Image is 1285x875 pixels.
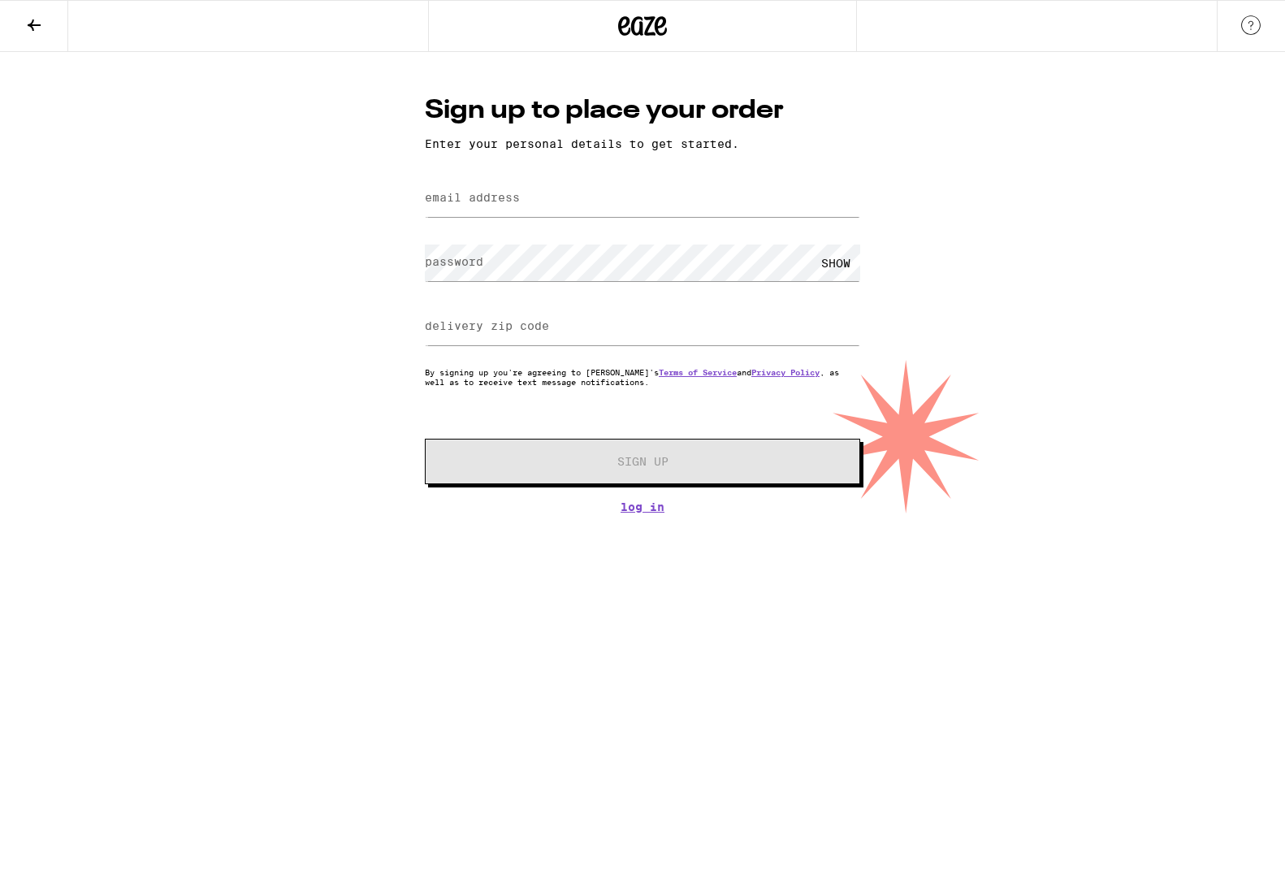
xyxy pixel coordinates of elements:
[425,255,483,268] label: password
[425,137,860,150] p: Enter your personal details to get started.
[811,245,860,281] div: SHOW
[425,93,860,129] h1: Sign up to place your order
[751,367,820,377] a: Privacy Policy
[425,180,860,217] input: email address
[425,439,860,484] button: Sign Up
[617,456,668,467] span: Sign Up
[425,309,860,345] input: delivery zip code
[425,191,520,204] label: email address
[425,367,860,387] p: By signing up you're agreeing to [PERSON_NAME]'s and , as well as to receive text message notific...
[425,319,549,332] label: delivery zip code
[659,367,737,377] a: Terms of Service
[425,500,860,513] a: Log In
